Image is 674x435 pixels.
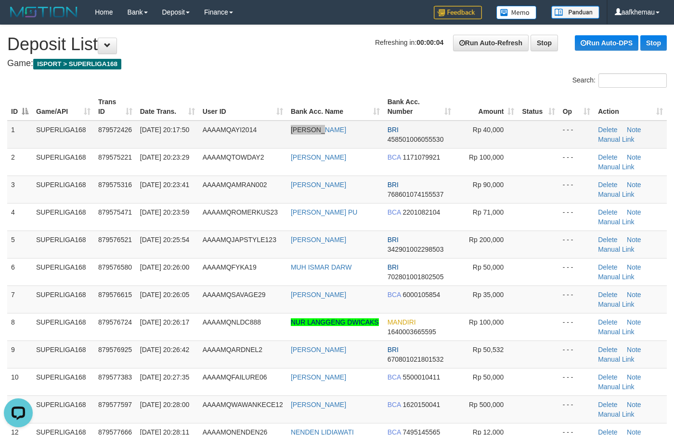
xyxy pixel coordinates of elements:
[32,340,94,368] td: SUPERLIGA168
[598,373,617,381] a: Delete
[33,59,121,69] span: ISPORT > SUPERLIGA168
[291,291,346,299] a: [PERSON_NAME]
[455,93,518,121] th: Amount: activate to sort column ascending
[32,176,94,203] td: SUPERLIGA168
[98,153,132,161] span: 879575221
[598,208,617,216] a: Delete
[388,136,444,143] span: Copy 458501006055530 to clipboard
[627,153,641,161] a: Note
[388,318,416,326] span: MANDIRI
[7,231,32,258] td: 5
[203,291,266,299] span: AAAAMQSAVAGE29
[203,236,276,244] span: AAAAMQJAPSTYLE123
[140,291,189,299] span: [DATE] 20:26:05
[598,153,617,161] a: Delete
[627,236,641,244] a: Note
[572,73,667,88] label: Search:
[473,208,504,216] span: Rp 71,000
[388,208,401,216] span: BCA
[403,153,441,161] span: Copy 1171079921 to clipboard
[140,236,189,244] span: [DATE] 20:25:54
[136,93,199,121] th: Date Trans.: activate to sort column ascending
[559,148,594,176] td: - - -
[375,39,443,46] span: Refreshing in:
[32,231,94,258] td: SUPERLIGA168
[388,273,444,281] span: Copy 702801001802505 to clipboard
[598,355,635,363] a: Manual Link
[473,126,504,134] span: Rp 40,000
[559,368,594,395] td: - - -
[7,340,32,368] td: 9
[32,395,94,423] td: SUPERLIGA168
[598,410,635,418] a: Manual Link
[598,346,617,353] a: Delete
[4,4,33,33] button: Open LiveChat chat widget
[98,208,132,216] span: 879575471
[598,245,635,253] a: Manual Link
[7,313,32,340] td: 8
[98,181,132,189] span: 879575316
[473,291,504,299] span: Rp 35,000
[32,258,94,285] td: SUPERLIGA168
[469,153,504,161] span: Rp 100,000
[203,181,267,189] span: AAAAMQAMRAN002
[388,153,401,161] span: BCA
[203,208,278,216] span: AAAAMQROMERKUS23
[598,273,635,281] a: Manual Link
[598,401,617,408] a: Delete
[598,218,635,226] a: Manual Link
[403,208,441,216] span: Copy 2201082104 to clipboard
[140,263,189,271] span: [DATE] 20:26:00
[388,263,399,271] span: BRI
[598,263,617,271] a: Delete
[7,5,80,19] img: MOTION_logo.png
[559,203,594,231] td: - - -
[640,35,667,51] a: Stop
[388,291,401,299] span: BCA
[473,263,504,271] span: Rp 50,000
[496,6,537,19] img: Button%20Memo.svg
[7,59,667,68] h4: Game:
[598,328,635,336] a: Manual Link
[388,346,399,353] span: BRI
[287,93,384,121] th: Bank Acc. Name: activate to sort column ascending
[388,126,399,134] span: BRI
[7,203,32,231] td: 4
[291,181,346,189] a: [PERSON_NAME]
[32,121,94,149] td: SUPERLIGA168
[7,258,32,285] td: 6
[388,401,401,408] span: BCA
[7,93,32,121] th: ID: activate to sort column descending
[140,373,189,381] span: [DATE] 20:27:35
[416,39,443,46] strong: 00:00:04
[32,313,94,340] td: SUPERLIGA168
[559,313,594,340] td: - - -
[598,383,635,391] a: Manual Link
[7,35,667,54] h1: Deposit List
[388,328,436,336] span: Copy 1640003665595 to clipboard
[203,263,257,271] span: AAAAMQFYKA19
[559,395,594,423] td: - - -
[32,285,94,313] td: SUPERLIGA168
[551,6,599,19] img: panduan.png
[403,373,441,381] span: Copy 5500010411 to clipboard
[98,346,132,353] span: 879576925
[94,93,136,121] th: Trans ID: activate to sort column ascending
[98,401,132,408] span: 879577597
[403,401,441,408] span: Copy 1620150041 to clipboard
[575,35,638,51] a: Run Auto-DPS
[598,190,635,198] a: Manual Link
[388,181,399,189] span: BRI
[403,291,441,299] span: Copy 6000105854 to clipboard
[388,236,399,244] span: BRI
[7,121,32,149] td: 1
[627,401,641,408] a: Note
[627,373,641,381] a: Note
[627,346,641,353] a: Note
[98,291,132,299] span: 879576615
[140,208,189,216] span: [DATE] 20:23:59
[98,318,132,326] span: 879576724
[7,176,32,203] td: 3
[627,126,641,134] a: Note
[203,401,283,408] span: AAAAMQWAWANKECE12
